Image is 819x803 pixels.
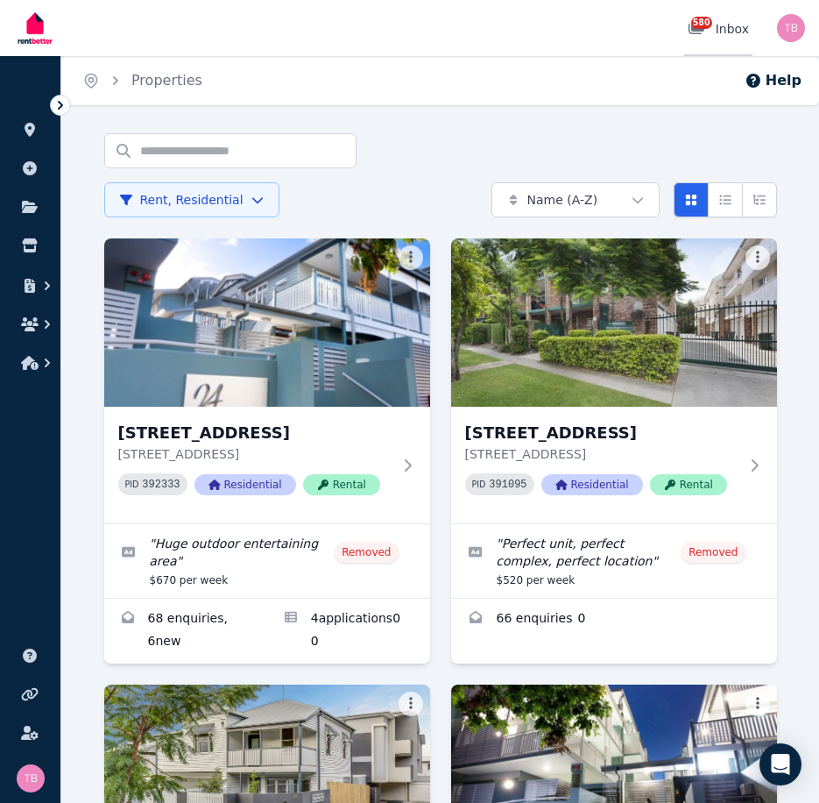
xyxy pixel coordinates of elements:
img: 2/16 Lamington St, New Farm [451,238,777,407]
button: Expanded list view [742,182,777,217]
img: 1/24 Welsby St, New Farm [104,238,430,407]
img: Tracy Barrett [777,14,805,42]
button: More options [745,692,770,716]
button: Name (A-Z) [491,182,660,217]
a: Edit listing: Huge outdoor entertaining area [104,524,430,598]
div: View options [674,182,777,217]
button: Card view [674,182,709,217]
span: Rental [303,474,380,495]
button: Help [745,70,801,91]
img: RentBetter [14,6,56,50]
a: Edit listing: Perfect unit, perfect complex, perfect location [451,524,777,598]
span: 580 [691,17,712,29]
a: Applications for 1/24 Welsby St, New Farm [267,599,430,664]
a: Enquiries for 2/16 Lamington St, New Farm [451,599,777,641]
span: Rent, Residential [119,191,244,209]
span: Name (A-Z) [527,191,598,209]
button: More options [399,245,423,270]
span: Rental [650,474,727,495]
a: 1/24 Welsby St, New Farm[STREET_ADDRESS][STREET_ADDRESS]PID 392333ResidentialRental [104,238,430,523]
div: Open Intercom Messenger [759,743,801,785]
span: Residential [541,474,643,495]
p: [STREET_ADDRESS] [118,445,392,463]
h3: [STREET_ADDRESS] [118,421,392,445]
button: More options [399,692,423,716]
p: [STREET_ADDRESS] [465,445,738,463]
nav: Breadcrumb [61,56,223,105]
code: 391095 [489,479,526,491]
button: Compact list view [708,182,743,217]
span: Residential [194,474,296,495]
button: Rent, Residential [104,182,279,217]
a: Enquiries for 1/24 Welsby St, New Farm [104,599,267,664]
code: 392333 [142,479,180,491]
a: 2/16 Lamington St, New Farm[STREET_ADDRESS][STREET_ADDRESS]PID 391095ResidentialRental [451,238,777,523]
button: More options [745,245,770,270]
small: PID [472,480,486,489]
img: Tracy Barrett [17,764,45,792]
div: Inbox [688,20,749,38]
a: Properties [131,72,202,89]
small: PID [125,480,139,489]
h3: [STREET_ADDRESS] [465,421,738,445]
